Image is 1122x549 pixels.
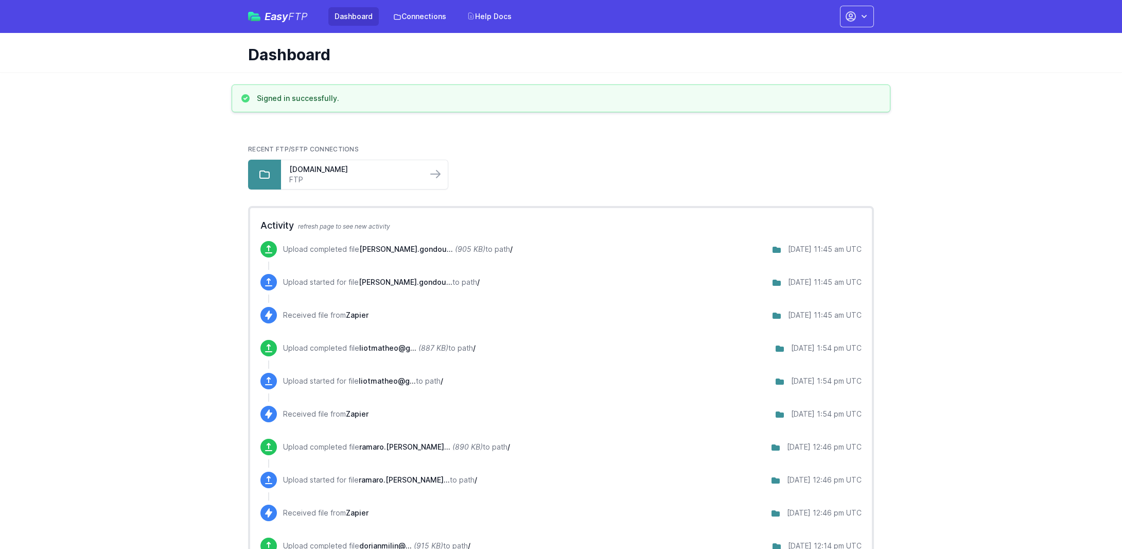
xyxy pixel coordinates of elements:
p: Received file from [283,310,369,320]
div: [DATE] 12:46 pm UTC [787,475,862,485]
span: Zapier [346,508,369,517]
i: (890 KB) [452,442,483,451]
p: Upload started for file to path [283,376,443,386]
span: refresh page to see new activity [298,222,390,230]
a: Help Docs [461,7,518,26]
span: / [510,245,513,253]
div: [DATE] 11:45 am UTC [788,310,862,320]
i: (905 KB) [455,245,485,253]
a: Dashboard [328,7,379,26]
div: [DATE] 1:54 pm UTC [791,343,862,353]
h2: Recent FTP/SFTP Connections [248,145,874,153]
i: (887 KB) [418,344,448,352]
span: Zapier [346,311,369,319]
a: [DOMAIN_NAME] [289,164,419,175]
div: [DATE] 1:54 pm UTC [791,409,862,419]
a: Connections [387,7,452,26]
p: Upload completed file to path [283,442,510,452]
p: Upload completed file to path [283,343,476,353]
span: Zapier [346,409,369,418]
span: ramaro.deboever@gmail.com - Livret d [359,442,450,451]
span: liotmatheo@gmail.com - Livret d [359,344,416,352]
div: [DATE] 11:45 am UTC [788,244,862,254]
span: Easy [265,11,308,22]
a: FTP [289,175,419,185]
div: [DATE] 12:46 pm UTC [787,508,862,518]
span: FTP [288,10,308,23]
a: EasyFTP [248,11,308,22]
h1: Dashboard [248,45,866,64]
span: / [477,278,480,286]
p: Upload started for file to path [283,277,480,287]
h2: Activity [260,218,862,233]
span: / [475,475,477,484]
div: [DATE] 12:46 pm UTC [787,442,862,452]
span: chris.gondouin@live.fr - Livret d [359,245,453,253]
span: chris.gondouin@live.fr - Livret d [359,278,452,286]
p: Upload completed file to path [283,244,513,254]
span: / [441,376,443,385]
div: [DATE] 1:54 pm UTC [791,376,862,386]
span: liotmatheo@gmail.com - Livret d [359,376,416,385]
span: / [473,344,476,352]
p: Received file from [283,508,369,518]
p: Upload started for file to path [283,475,477,485]
span: / [507,442,510,451]
img: easyftp_logo.png [248,12,260,21]
p: Received file from [283,409,369,419]
h3: Signed in successfully. [257,93,339,104]
div: [DATE] 11:45 am UTC [788,277,862,287]
span: ramaro.deboever@gmail.com - Livret d [359,475,450,484]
